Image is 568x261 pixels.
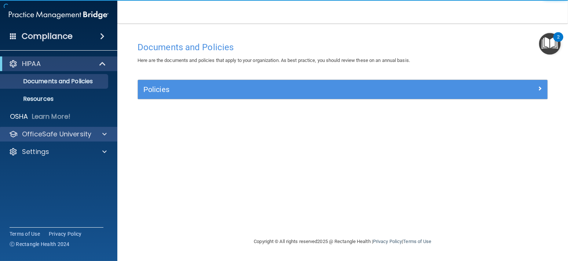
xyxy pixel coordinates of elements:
p: OSHA [10,112,28,121]
p: OfficeSafe University [22,130,91,139]
button: Open Resource Center, 2 new notifications [539,33,561,55]
a: Terms of Use [10,230,40,238]
a: Terms of Use [403,239,431,244]
div: Copyright © All rights reserved 2025 @ Rectangle Health | | [209,230,477,253]
p: Resources [5,95,105,103]
span: Here are the documents and policies that apply to your organization. As best practice, you should... [138,58,410,63]
p: Settings [22,147,49,156]
span: Ⓒ Rectangle Health 2024 [10,240,70,248]
p: Documents and Policies [5,78,105,85]
p: Learn More! [32,112,71,121]
a: Privacy Policy [49,230,82,238]
img: PMB logo [9,8,109,22]
h5: Policies [143,85,440,93]
div: 2 [557,37,560,47]
h4: Compliance [22,31,73,41]
a: OfficeSafe University [9,130,107,139]
a: HIPAA [9,59,106,68]
a: Policies [143,84,542,95]
a: Privacy Policy [373,239,402,244]
p: HIPAA [22,59,41,68]
a: Settings [9,147,107,156]
h4: Documents and Policies [138,43,548,52]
